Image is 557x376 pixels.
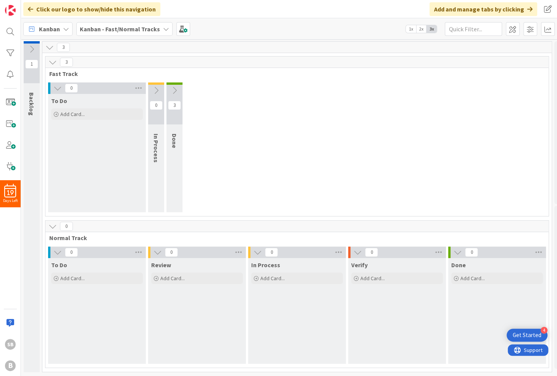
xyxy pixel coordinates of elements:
span: In Process [152,134,160,163]
span: Add Card... [60,111,85,118]
span: 0 [365,248,378,257]
span: 0 [150,101,163,110]
img: Visit kanbanzone.com [5,5,16,16]
span: 3 [168,101,181,110]
span: 0 [65,248,78,257]
span: Normal Track [49,234,539,242]
div: Get Started [513,331,541,339]
div: Open Get Started checklist, remaining modules: 4 [507,329,547,342]
span: 2x [416,25,426,33]
span: Add Card... [460,275,485,282]
span: 0 [60,222,73,231]
span: Done [171,134,178,148]
span: 0 [165,248,178,257]
span: Add Card... [260,275,285,282]
div: Add and manage tabs by clicking [429,2,537,16]
div: B [5,360,16,371]
div: SB [5,339,16,350]
span: Fast Track [49,70,539,77]
span: Verify [351,261,368,269]
span: To Do [51,97,67,105]
span: 1 [25,60,38,69]
span: Add Card... [60,275,85,282]
span: 3 [57,43,70,52]
span: 19 [7,190,14,195]
span: In Process [251,261,280,269]
span: Backlog [28,92,36,116]
span: 3 [60,58,73,67]
span: 3x [426,25,437,33]
span: Review [151,261,171,269]
span: Done [451,261,466,269]
span: Add Card... [360,275,385,282]
span: 0 [265,248,278,257]
span: 1x [406,25,416,33]
span: Kanban [39,24,60,34]
input: Quick Filter... [445,22,502,36]
span: Add Card... [160,275,185,282]
span: 0 [65,84,78,93]
span: To Do [51,261,67,269]
span: 0 [465,248,478,257]
div: Click our logo to show/hide this navigation [23,2,160,16]
div: 4 [541,327,547,334]
b: Kanban - Fast/Normal Tracks [80,25,160,33]
span: Support [16,1,35,10]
